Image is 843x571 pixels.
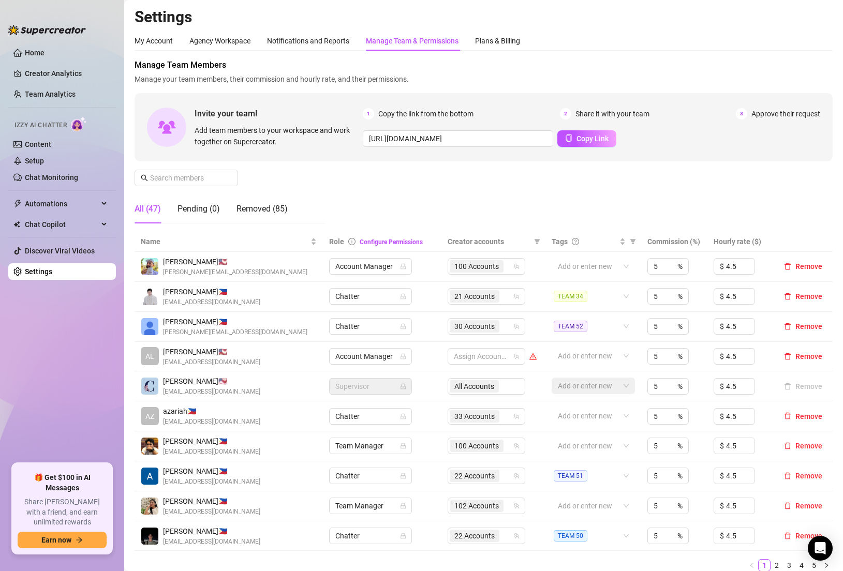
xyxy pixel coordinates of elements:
img: Antonio Hernan Arabejo [141,468,158,485]
span: Remove [795,292,822,300]
span: info-circle [348,238,356,245]
span: delete [784,293,791,300]
div: Removed (85) [236,203,288,215]
span: Izzy AI Chatter [14,121,67,130]
div: Plans & Billing [475,35,520,47]
span: [PERSON_NAME] 🇵🇭 [163,286,260,297]
span: team [513,473,520,479]
h2: Settings [135,7,833,27]
span: team [513,353,520,359]
a: Home [25,49,45,57]
a: Setup [25,157,44,165]
span: 33 Accounts [454,411,495,422]
span: team [513,413,520,419]
button: Remove [780,350,826,363]
span: [PERSON_NAME] 🇵🇭 [163,465,260,477]
span: delete [784,353,791,360]
div: Manage Team & Permissions [366,35,459,47]
span: lock [400,323,406,329]
span: Creator accounts [448,236,530,247]
div: Notifications and Reports [267,35,349,47]
span: lock [400,443,406,449]
span: Approve their request [751,108,820,119]
span: delete [784,323,791,330]
span: Chatter [335,289,406,304]
span: Name [141,236,308,247]
img: Katrina Mendiola [141,318,158,335]
button: Remove [780,260,826,273]
span: delete [784,502,791,509]
span: thunderbolt [13,200,22,208]
span: delete [784,412,791,419]
span: Remove [795,472,822,480]
span: 21 Accounts [454,291,495,302]
span: 102 Accounts [454,500,499,512]
span: azariah 🇵🇭 [163,405,260,417]
span: delete [784,472,791,479]
span: lock [400,293,406,299]
span: Chatter [335,528,406,544]
span: [PERSON_NAME] 🇺🇸 [163,346,260,357]
span: Remove [795,532,822,540]
span: TEAM 51 [554,470,587,482]
span: lock [400,413,406,419]
span: 100 Accounts [454,440,499,452]
span: 2 [560,108,571,119]
span: Account Manager [335,349,406,364]
span: filter [534,238,540,245]
a: Discover Viral Videos [25,247,95,255]
span: Share it with your team [575,108,649,119]
span: [EMAIL_ADDRESS][DOMAIN_NAME] [163,357,260,367]
a: Team Analytics [25,90,76,98]
span: search [141,174,148,182]
button: Remove [780,320,826,333]
span: Remove [795,442,822,450]
span: team [513,293,520,299]
span: AL [145,351,154,362]
span: Supervisor [335,379,406,394]
span: Manage your team members, their commission and hourly rate, and their permissions. [135,73,833,85]
img: AI Chatter [71,116,87,131]
span: lock [400,533,406,539]
span: filter [630,238,636,245]
span: Remove [795,262,822,271]
div: Agency Workspace [189,35,250,47]
span: Copy Link [576,134,609,143]
span: Add team members to your workspace and work together on Supercreator. [195,125,359,147]
span: copy [565,134,572,142]
span: 🎁 Get $100 in AI Messages [18,473,107,493]
span: [PERSON_NAME] 🇺🇸 [163,256,307,267]
span: 102 Accounts [450,500,504,512]
div: Pending (0) [178,203,220,215]
span: 100 Accounts [450,260,504,273]
a: Configure Permissions [360,238,423,246]
img: Paul Andrei Casupanan [141,288,158,305]
a: 4 [796,560,807,571]
span: Chat Copilot [25,216,98,233]
span: 3 [736,108,747,119]
span: right [823,562,830,568]
span: Team Manager [335,498,406,514]
span: arrow-right [76,536,83,544]
span: Copy the link from the bottom [378,108,474,119]
span: [PERSON_NAME] 🇵🇭 [163,525,260,537]
a: 3 [783,560,795,571]
span: TEAM 50 [554,530,587,542]
img: Chat Copilot [13,221,20,228]
span: delete [784,532,791,539]
button: Remove [780,380,826,393]
span: 100 Accounts [450,440,504,452]
span: 21 Accounts [450,290,499,303]
span: 100 Accounts [454,261,499,272]
span: 22 Accounts [450,470,499,482]
span: Remove [795,502,822,510]
button: Remove [780,410,826,423]
div: All (47) [135,203,161,215]
span: [EMAIL_ADDRESS][DOMAIN_NAME] [163,447,260,457]
span: TEAM 34 [554,291,587,302]
span: 1 [363,108,374,119]
span: Remove [795,322,822,330]
span: lock [400,503,406,509]
img: Carlos Miguel Aguilar [141,528,158,545]
div: Open Intercom Messenger [808,536,833,561]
